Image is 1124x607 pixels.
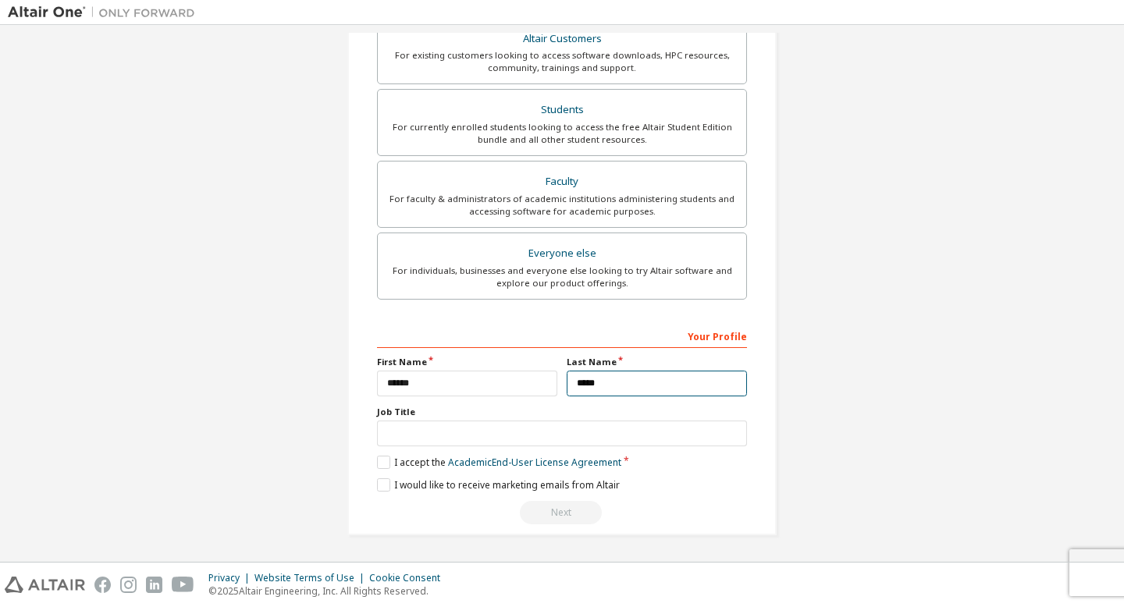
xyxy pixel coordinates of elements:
label: Last Name [567,356,747,368]
img: facebook.svg [94,577,111,593]
label: First Name [377,356,557,368]
div: Website Terms of Use [254,572,369,584]
div: Faculty [387,171,737,193]
img: youtube.svg [172,577,194,593]
div: For currently enrolled students looking to access the free Altair Student Edition bundle and all ... [387,121,737,146]
div: Privacy [208,572,254,584]
label: I accept the [377,456,621,469]
div: For individuals, businesses and everyone else looking to try Altair software and explore our prod... [387,264,737,289]
div: Students [387,99,737,121]
div: Please wait while checking email ... [377,501,747,524]
div: Altair Customers [387,28,737,50]
div: For existing customers looking to access software downloads, HPC resources, community, trainings ... [387,49,737,74]
label: I would like to receive marketing emails from Altair [377,478,620,492]
div: Your Profile [377,323,747,348]
p: © 2025 Altair Engineering, Inc. All Rights Reserved. [208,584,450,598]
div: Cookie Consent [369,572,450,584]
img: altair_logo.svg [5,577,85,593]
img: instagram.svg [120,577,137,593]
label: Job Title [377,406,747,418]
div: For faculty & administrators of academic institutions administering students and accessing softwa... [387,193,737,218]
div: Everyone else [387,243,737,264]
img: Altair One [8,5,203,20]
img: linkedin.svg [146,577,162,593]
a: Academic End-User License Agreement [448,456,621,469]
